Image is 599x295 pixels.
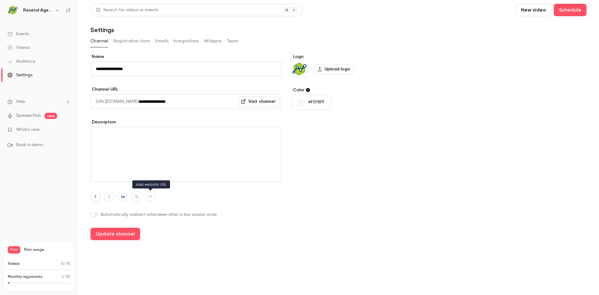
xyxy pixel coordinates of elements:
[16,142,43,148] span: Book a demo
[7,98,71,105] li: help-dropdown-opener
[90,94,139,109] span: [URL][DOMAIN_NAME]
[308,99,324,105] p: #F5F8FF
[7,58,35,64] div: Audience
[7,72,32,78] div: Settings
[24,247,70,252] span: Plan usage
[155,36,168,46] button: Emails
[292,95,331,110] button: #F5F8FF
[113,36,150,46] button: Registration form
[61,262,64,266] span: 0
[62,274,70,280] p: / 30
[8,274,42,280] p: Monthly registrants
[292,62,307,77] img: Resend Agency Kft
[90,36,108,46] button: Channel
[96,7,158,13] div: Search for videos or events
[227,36,239,46] button: Team
[90,86,282,93] label: Channel URL
[16,112,41,119] a: SpeakerHub
[7,31,29,37] div: Events
[516,4,551,16] button: New video
[8,246,20,254] span: Free
[62,275,63,279] span: 1
[7,45,30,51] div: Videos
[8,261,20,267] p: Videos
[23,7,52,13] h6: Resend Agency Kft
[204,36,222,46] button: Widgets
[90,26,114,34] h1: Settings
[90,54,282,60] label: Name
[61,261,70,267] p: / 10
[554,4,587,16] button: Schedule
[238,97,279,107] a: Visit channel
[292,54,387,60] label: Logo
[90,212,282,218] label: Automatically redirect attendees after a live session ends
[292,87,387,93] label: Color
[315,64,354,74] label: Upload logo
[90,119,282,125] label: Description
[173,36,199,46] button: Integrations
[16,98,25,105] span: Help
[90,228,140,240] button: Update channel
[45,113,57,119] span: new
[8,5,18,15] img: Resend Agency Kft
[16,126,40,133] span: What's new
